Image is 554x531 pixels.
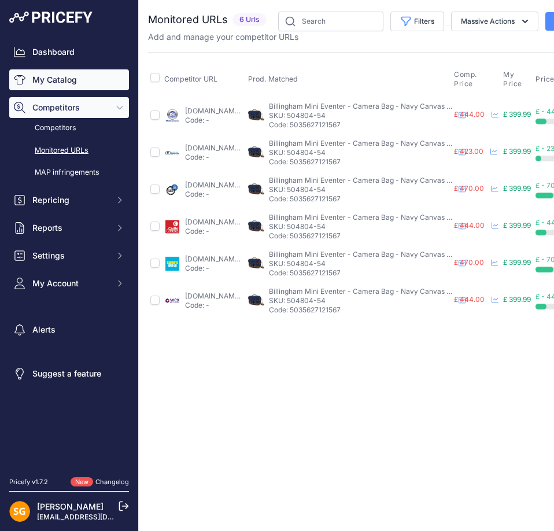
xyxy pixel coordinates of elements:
span: £ 423.00 [454,147,483,156]
span: £ 444.00 [454,221,485,230]
img: Pricefy Logo [9,12,93,23]
span: Comp. Price [454,70,496,89]
span: Billingham Mini Eventer - Camera Bag - Navy Canvas and Chocolate Leather [269,102,521,110]
span: £ 470.00 [454,258,484,267]
p: Code: - [185,116,243,125]
p: SKU: 504804-54 [269,259,454,268]
span: £ 444.00 [454,295,485,304]
nav: Sidebar [9,42,129,463]
span: 6 Urls [232,13,267,27]
span: Billingham Mini Eventer - Camera Bag - Navy Canvas and Chocolate Leather [269,139,521,147]
p: Code: 5035627121567 [269,157,454,167]
p: Code: - [185,153,243,162]
p: Code: - [185,264,243,273]
a: [DOMAIN_NAME][URL] [185,143,260,152]
span: £ 444.00 [454,110,485,119]
button: Massive Actions [451,12,538,31]
span: £ 399.99 [503,258,531,267]
p: Code: - [185,301,243,310]
span: £ 399.99 [503,221,531,230]
span: Prod. Matched [248,75,298,83]
a: [PERSON_NAME] [37,502,104,511]
a: Competitors [9,118,129,138]
button: Repricing [9,190,129,211]
a: [DOMAIN_NAME][URL] [185,292,260,300]
button: My Price [503,70,531,89]
a: Monitored URLs [9,141,129,161]
p: SKU: 504804-54 [269,111,454,120]
span: My Account [32,278,108,289]
span: £ 399.99 [503,110,531,119]
a: [DOMAIN_NAME][URL] [185,106,260,115]
p: SKU: 504804-54 [269,148,454,157]
span: My Price [503,70,529,89]
span: £ 399.99 [503,147,531,156]
button: Comp. Price [454,70,498,89]
span: £ 399.99 [503,295,531,304]
a: My Catalog [9,69,129,90]
input: Search [278,12,383,31]
a: MAP infringements [9,163,129,183]
p: Code: 5035627121567 [269,268,454,278]
h2: Monitored URLs [148,12,228,28]
span: Billingham Mini Eventer - Camera Bag - Navy Canvas and Chocolate Leather [269,176,521,185]
span: Repricing [32,194,108,206]
p: Code: - [185,227,243,236]
a: Changelog [95,478,129,486]
button: Settings [9,245,129,266]
a: [DOMAIN_NAME][URL] [185,217,260,226]
span: £ 399.99 [503,184,531,193]
p: Add and manage your competitor URLs [148,31,298,43]
a: [DOMAIN_NAME][URL] [185,255,260,263]
p: Code: 5035627121567 [269,305,454,315]
span: Billingham Mini Eventer - Camera Bag - Navy Canvas and Chocolate Leather [269,213,521,222]
p: Code: - [185,190,243,199]
button: Filters [390,12,444,31]
p: SKU: 504804-54 [269,296,454,305]
button: My Account [9,273,129,294]
span: Billingham Mini Eventer - Camera Bag - Navy Canvas and Chocolate Leather [269,287,521,296]
span: Reports [32,222,108,234]
p: Code: 5035627121567 [269,194,454,204]
span: Competitors [32,102,108,113]
button: Competitors [9,97,129,118]
span: Competitor URL [164,75,217,83]
div: Pricefy v1.7.2 [9,477,48,487]
span: £ 470.00 [454,184,484,193]
span: Settings [32,250,108,261]
p: SKU: 504804-54 [269,222,454,231]
a: Suggest a feature [9,363,129,384]
p: Code: 5035627121567 [269,120,454,130]
a: [DOMAIN_NAME][URL] [185,180,260,189]
span: Billingham Mini Eventer - Camera Bag - Navy Canvas and Chocolate Leather [269,250,521,259]
a: Dashboard [9,42,129,62]
button: Reports [9,217,129,238]
a: [EMAIL_ADDRESS][DOMAIN_NAME] [37,512,158,521]
span: New [71,477,93,487]
a: Alerts [9,319,129,340]
p: Code: 5035627121567 [269,231,454,241]
p: SKU: 504804-54 [269,185,454,194]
